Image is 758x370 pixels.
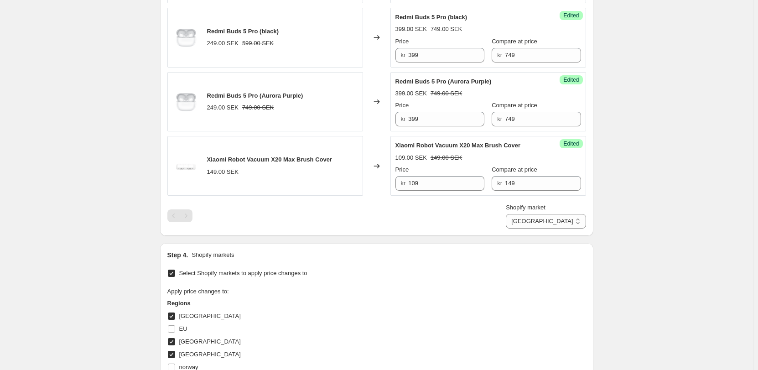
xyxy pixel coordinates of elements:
span: Redmi Buds 5 Pro (black) [395,14,467,21]
img: N76-white-frontopen-withcase_80x.png [172,24,200,51]
strike: 599.00 SEK [242,39,274,48]
span: EU [179,325,187,332]
span: Edited [563,76,579,83]
strike: 749.00 SEK [431,25,462,34]
span: Shopify market [506,204,545,211]
span: kr [497,115,502,122]
span: Compare at price [492,102,537,109]
span: Select Shopify markets to apply price changes to [179,270,307,276]
strike: 749.00 SEK [242,103,274,112]
span: Xiaomi Robot Vacuum X20 Max Brush Cover [207,156,332,163]
div: 149.00 SEK [207,167,239,177]
div: 249.00 SEK [207,39,239,48]
span: kr [401,52,406,58]
span: Compare at price [492,166,537,173]
span: [GEOGRAPHIC_DATA] [179,313,241,319]
span: Redmi Buds 5 Pro (Aurora Purple) [395,78,492,85]
span: [GEOGRAPHIC_DATA] [179,338,241,345]
img: N76-white-frontopen-withcase_80x.png [172,88,200,115]
h2: Step 4. [167,250,188,260]
div: 399.00 SEK [395,25,427,34]
div: 249.00 SEK [207,103,239,112]
strike: 749.00 SEK [431,89,462,98]
span: kr [497,52,502,58]
span: Xiaomi Robot Vacuum X20 Max Brush Cover [395,142,521,149]
span: Apply price changes to: [167,288,229,295]
div: 399.00 SEK [395,89,427,98]
span: kr [401,180,406,187]
span: Edited [563,12,579,19]
span: Price [395,166,409,173]
strike: 149.00 SEK [431,153,462,162]
div: 109.00 SEK [395,153,427,162]
img: 1_2_82e3871a-e7ae-4839-ba5c-e7c8f07a3ccd_80x.png [172,152,200,180]
span: kr [497,180,502,187]
span: Edited [563,140,579,147]
span: Price [395,38,409,45]
span: kr [401,115,406,122]
span: Redmi Buds 5 Pro (Aurora Purple) [207,92,303,99]
h3: Regions [167,299,341,308]
nav: Pagination [167,209,192,222]
span: Redmi Buds 5 Pro (black) [207,28,279,35]
span: Price [395,102,409,109]
span: Compare at price [492,38,537,45]
span: [GEOGRAPHIC_DATA] [179,351,241,358]
p: Shopify markets [192,250,234,260]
